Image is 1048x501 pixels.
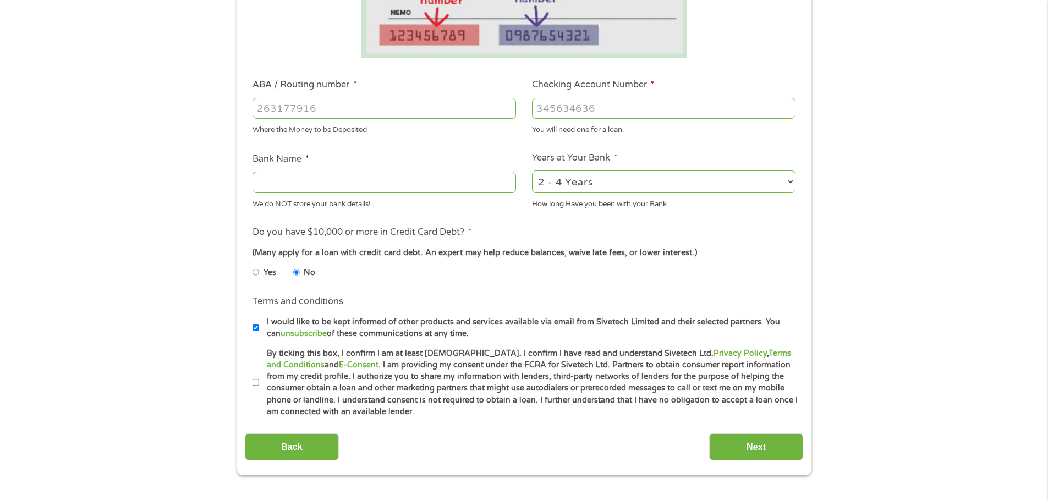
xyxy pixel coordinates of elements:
[253,153,309,165] label: Bank Name
[267,349,791,370] a: Terms and Conditions
[339,360,378,370] a: E-Consent
[245,433,339,460] input: Back
[253,121,516,136] div: Where the Money to be Deposited
[253,227,472,238] label: Do you have $10,000 or more in Credit Card Debt?
[253,98,516,119] input: 263177916
[253,296,343,307] label: Terms and conditions
[264,267,276,279] label: Yes
[532,79,655,91] label: Checking Account Number
[281,329,327,338] a: unsubscribe
[532,195,795,210] div: How long Have you been with your Bank
[714,349,767,358] a: Privacy Policy
[253,195,516,210] div: We do NOT store your bank details!
[532,98,795,119] input: 345634636
[304,267,315,279] label: No
[259,348,799,418] label: By ticking this box, I confirm I am at least [DEMOGRAPHIC_DATA]. I confirm I have read and unders...
[709,433,803,460] input: Next
[259,316,799,340] label: I would like to be kept informed of other products and services available via email from Sivetech...
[532,152,618,164] label: Years at Your Bank
[253,247,795,259] div: (Many apply for a loan with credit card debt. An expert may help reduce balances, waive late fees...
[532,121,795,136] div: You will need one for a loan.
[253,79,357,91] label: ABA / Routing number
